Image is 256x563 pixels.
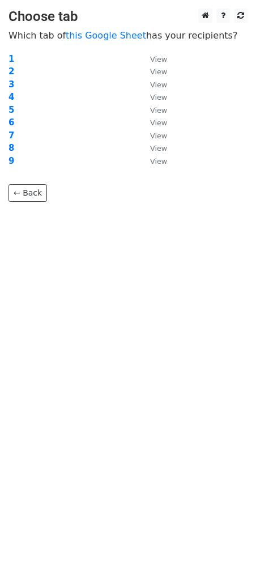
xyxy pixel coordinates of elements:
p: Which tab of has your recipients? [8,29,248,41]
a: View [139,79,167,90]
a: View [139,54,167,64]
a: 9 [8,156,14,166]
h3: Choose tab [8,9,248,25]
small: View [150,157,167,166]
a: View [139,92,167,102]
a: 2 [8,66,14,77]
small: View [150,55,167,64]
a: View [139,156,167,166]
a: this Google Sheet [66,30,146,41]
a: View [139,130,167,141]
a: View [139,143,167,153]
a: 3 [8,79,14,90]
a: 6 [8,117,14,128]
small: View [150,67,167,76]
a: View [139,117,167,128]
a: View [139,105,167,115]
a: ← Back [8,184,47,202]
small: View [150,118,167,127]
a: 7 [8,130,14,141]
small: View [150,144,167,153]
a: View [139,66,167,77]
small: View [150,93,167,101]
a: 8 [8,143,14,153]
small: View [150,132,167,140]
small: View [150,106,167,115]
a: 4 [8,92,14,102]
a: 1 [8,54,14,64]
a: 5 [8,105,14,115]
small: View [150,81,167,89]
